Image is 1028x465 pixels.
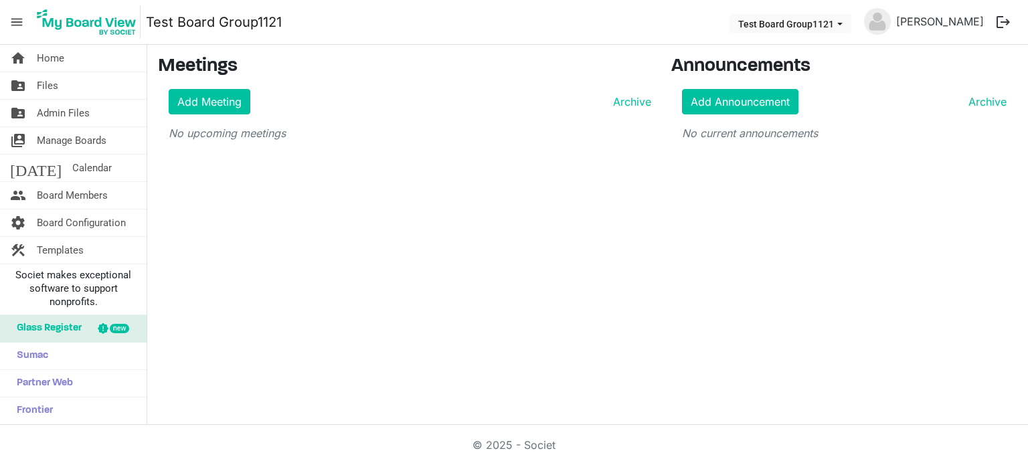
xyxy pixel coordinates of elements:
[473,438,555,452] a: © 2025 - Societ
[33,5,146,39] a: My Board View Logo
[33,5,141,39] img: My Board View Logo
[10,370,73,397] span: Partner Web
[10,155,62,181] span: [DATE]
[169,125,651,141] p: No upcoming meetings
[37,45,64,72] span: Home
[37,209,126,236] span: Board Configuration
[608,94,651,110] a: Archive
[682,89,798,114] a: Add Announcement
[989,8,1017,36] button: logout
[6,268,141,308] span: Societ makes exceptional software to support nonprofits.
[10,237,26,264] span: construction
[37,237,84,264] span: Templates
[37,127,106,154] span: Manage Boards
[10,343,48,369] span: Sumac
[10,72,26,99] span: folder_shared
[10,45,26,72] span: home
[10,397,53,424] span: Frontier
[110,324,129,333] div: new
[37,182,108,209] span: Board Members
[963,94,1007,110] a: Archive
[72,155,112,181] span: Calendar
[864,8,891,35] img: no-profile-picture.svg
[891,8,989,35] a: [PERSON_NAME]
[682,125,1007,141] p: No current announcements
[10,315,82,342] span: Glass Register
[671,56,1018,78] h3: Announcements
[158,56,651,78] h3: Meetings
[10,182,26,209] span: people
[37,100,90,126] span: Admin Files
[730,14,851,33] button: Test Board Group1121 dropdownbutton
[4,9,29,35] span: menu
[169,89,250,114] a: Add Meeting
[146,9,282,35] a: Test Board Group1121
[10,127,26,154] span: switch_account
[10,100,26,126] span: folder_shared
[37,72,58,99] span: Files
[10,209,26,236] span: settings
